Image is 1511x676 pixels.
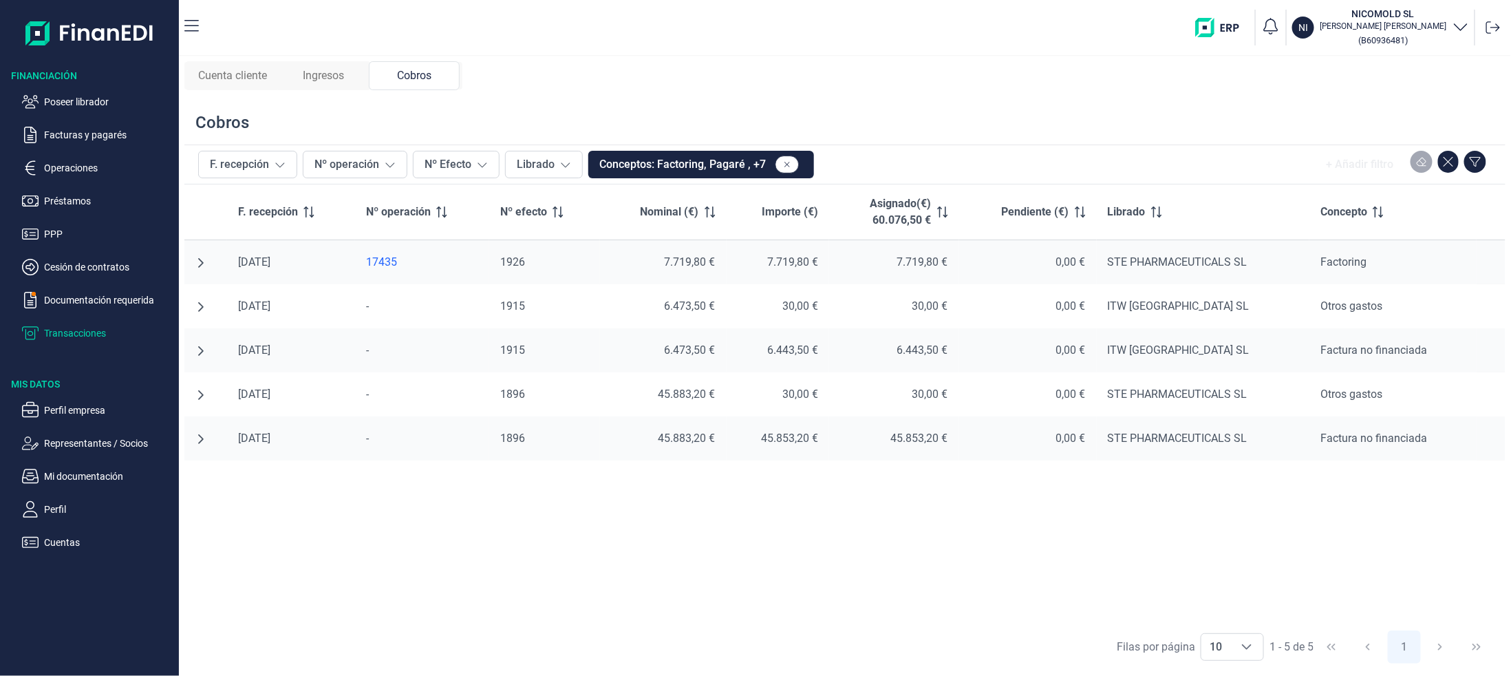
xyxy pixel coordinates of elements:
span: Cuenta cliente [198,67,267,84]
p: 60.076,50 € [873,212,932,229]
div: Choose [1230,634,1263,660]
div: 45.883,20 € [611,432,715,445]
div: 45.883,20 € [611,388,715,401]
div: [DATE] [238,255,344,269]
div: [DATE] [238,388,344,401]
span: Pendiente (€) [1002,204,1069,220]
button: NINICOMOLD SL[PERSON_NAME] [PERSON_NAME](B60936481) [1292,7,1469,48]
div: 45.853,20 € [738,432,818,445]
p: Documentación requerida [44,292,173,308]
p: Facturas y pagarés [44,127,173,143]
button: undefined null [195,390,206,401]
span: Cobros [397,67,431,84]
button: Representantes / Socios [22,435,173,452]
div: Cobros [195,112,249,134]
button: Poseer librador [22,94,173,110]
span: 10 [1201,634,1230,660]
button: Conceptos: Factoring, Pagaré , +7 [588,151,814,178]
h3: NICOMOLD SL [1320,7,1447,21]
button: Mi documentación [22,468,173,485]
button: undefined null [195,346,206,357]
button: Préstamos [22,193,173,209]
button: PPP [22,226,173,242]
button: undefined null [195,302,206,313]
button: Perfil [22,501,173,518]
button: Page 1 [1388,631,1421,664]
div: 6.473,50 € [611,299,715,313]
span: 1926 [500,255,525,268]
span: Factura no financiada [1320,432,1427,445]
span: 1 - 5 de 5 [1269,642,1314,653]
button: Perfil empresa [22,402,173,419]
div: STE PHARMACEUTICALS SL [1108,388,1298,401]
div: 30,00 € [840,299,947,313]
p: Operaciones [44,160,173,176]
div: [DATE] [238,344,344,357]
button: Operaciones [22,160,173,176]
p: Poseer librador [44,94,173,110]
div: 0,00 € [970,344,1086,357]
p: PPP [44,226,173,242]
div: 0,00 € [970,255,1086,269]
p: [PERSON_NAME] [PERSON_NAME] [1320,21,1447,32]
div: 30,00 € [738,299,818,313]
div: 45.853,20 € [840,432,947,445]
div: 7.719,80 € [738,255,818,269]
div: - [366,432,478,445]
button: Documentación requerida [22,292,173,308]
button: Nº Efecto [413,151,500,178]
p: Perfil empresa [44,402,173,419]
div: 0,00 € [970,299,1086,313]
div: Ingresos [278,61,369,90]
div: Cobros [369,61,460,90]
p: Perfil [44,501,173,518]
div: 0,00 € [970,432,1086,445]
span: Concepto [1320,204,1367,220]
span: Otros gastos [1320,388,1382,401]
button: Next Page [1424,631,1457,664]
div: 7.719,80 € [611,255,715,269]
p: Representantes / Socios [44,435,173,452]
span: 1915 [500,299,525,313]
div: Cuenta cliente [187,61,278,90]
p: Mi documentación [44,468,173,485]
div: STE PHARMACEUTICALS SL [1108,255,1298,269]
span: Nominal (€) [641,204,699,220]
span: Nº efecto [500,204,547,220]
button: Cesión de contratos [22,259,173,275]
img: erp [1195,18,1250,37]
div: 6.443,50 € [738,344,818,357]
button: First Page [1315,631,1348,664]
div: ITW [GEOGRAPHIC_DATA] SL [1108,344,1298,357]
div: - [366,344,478,357]
button: undefined null [195,434,206,445]
div: - [366,299,478,313]
span: Importe (€) [762,204,818,220]
span: Librado [1108,204,1146,220]
button: Nº operación [303,151,407,178]
div: [DATE] [238,299,344,313]
div: ITW [GEOGRAPHIC_DATA] SL [1108,299,1298,313]
span: Factoring [1320,255,1367,268]
span: 1896 [500,388,525,401]
button: Previous Page [1351,631,1384,664]
div: 6.443,50 € [840,344,947,357]
span: 1915 [500,344,525,357]
button: Librado [505,151,583,178]
button: undefined null [195,257,206,268]
span: F. recepción [238,204,298,220]
button: Transacciones [22,325,173,341]
div: [DATE] [238,432,344,445]
a: 17435 [366,255,478,269]
p: Cuentas [44,534,173,551]
span: Nº operación [366,204,431,220]
button: Facturas y pagarés [22,127,173,143]
img: Logo de aplicación [25,11,154,55]
div: 30,00 € [738,388,818,401]
button: Last Page [1460,631,1493,664]
p: NI [1298,21,1308,34]
div: - [366,388,478,401]
small: Copiar cif [1359,35,1408,45]
p: Transacciones [44,325,173,341]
